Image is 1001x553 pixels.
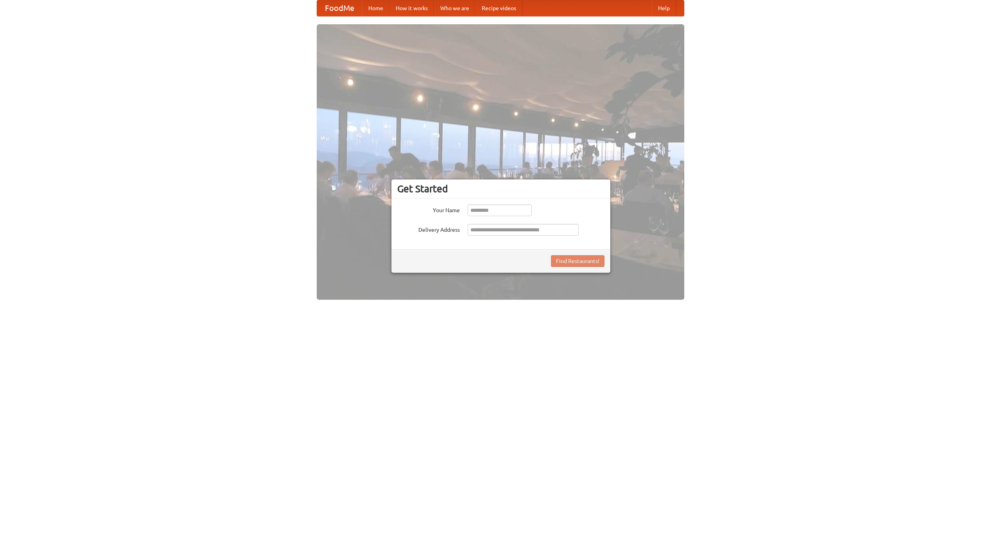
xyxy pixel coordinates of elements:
a: Who we are [434,0,475,16]
a: Home [362,0,389,16]
h3: Get Started [397,183,605,195]
a: FoodMe [317,0,362,16]
a: Recipe videos [475,0,522,16]
button: Find Restaurants! [551,255,605,267]
label: Delivery Address [397,224,460,234]
a: Help [652,0,676,16]
a: How it works [389,0,434,16]
label: Your Name [397,204,460,214]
